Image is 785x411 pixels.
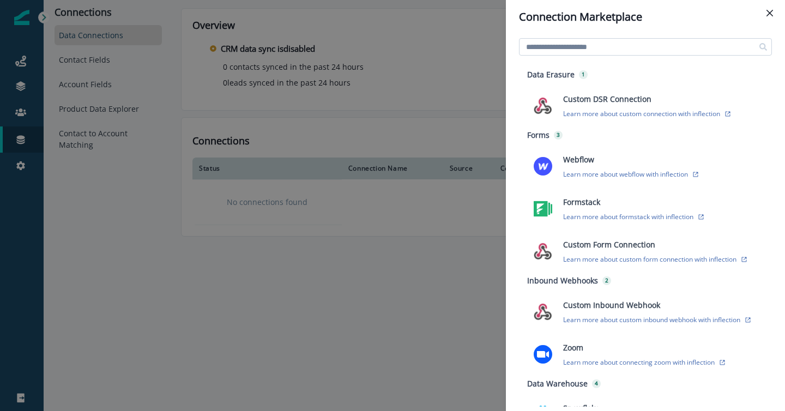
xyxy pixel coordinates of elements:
[563,315,751,324] button: Learn more about custom inbound webhook with inflection
[563,299,660,311] p: Custom Inbound Webhook
[563,239,655,250] p: Custom Form Connection
[761,4,778,22] button: Close
[563,109,720,118] p: Learn more about custom connection with inflection
[563,255,747,264] button: Learn more about custom form connection with inflection
[527,69,575,80] p: Data Erasure
[534,345,552,364] img: zoom
[563,154,594,165] p: Webflow
[563,342,583,353] p: Zoom
[563,109,731,118] button: Learn more about custom connection with inflection
[557,131,560,139] p: 3
[563,93,651,105] p: Custom DSR Connection
[563,212,704,221] button: Learn more about formstack with inflection
[527,275,598,286] p: Inbound Webhooks
[563,212,693,221] p: Learn more about formstack with inflection
[563,170,688,179] p: Learn more about webflow with inflection
[534,242,552,261] img: custom form
[527,129,549,141] p: Forms
[534,200,552,218] img: formstack
[605,276,608,285] p: 2
[563,315,740,324] p: Learn more about custom inbound webhook with inflection
[534,96,552,115] img: generic inbound webhook
[595,379,598,388] p: 4
[563,358,726,367] button: Learn more about connecting zoom with inflection
[563,255,736,264] p: Learn more about custom form connection with inflection
[563,170,699,179] button: Learn more about webflow with inflection
[527,378,588,389] p: Data Warehouse
[563,196,600,208] p: Formstack
[534,157,552,176] img: webflow
[582,70,585,78] p: 1
[563,358,715,367] p: Learn more about connecting zoom with inflection
[519,9,772,25] div: Connection Marketplace
[534,303,552,321] img: generic inbound webhook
